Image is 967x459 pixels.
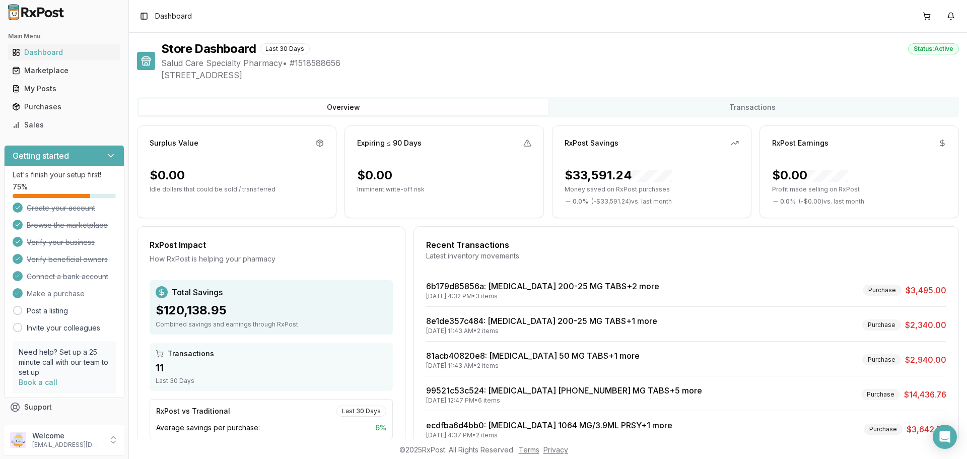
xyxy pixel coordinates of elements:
div: Combined savings and earnings through RxPost [156,320,387,329]
div: Purchase [861,389,900,400]
span: 75 % [13,182,28,192]
span: $2,940.00 [905,354,946,366]
button: Transactions [548,99,957,115]
span: Average savings per purchase: [156,423,260,433]
div: $0.00 [772,167,848,183]
button: Feedback [4,416,124,434]
nav: breadcrumb [155,11,192,21]
div: Last 30 Days [260,43,310,54]
div: [DATE] 11:43 AM • 2 items [426,327,657,335]
span: Verify your business [27,237,95,247]
h1: Store Dashboard [161,41,256,57]
img: User avatar [10,432,26,448]
p: Imminent write-off risk [357,185,531,193]
a: Purchases [8,98,120,116]
button: Marketplace [4,62,124,79]
div: Dashboard [12,47,116,57]
div: Recent Transactions [426,239,946,251]
div: Purchase [863,285,902,296]
div: Surplus Value [150,138,198,148]
div: $120,138.95 [156,302,387,318]
button: Dashboard [4,44,124,60]
div: RxPost Savings [565,138,618,148]
div: Purchases [12,102,116,112]
div: 11 [156,361,387,375]
p: Profit made selling on RxPost [772,185,946,193]
span: Feedback [24,420,58,430]
div: $33,591.24 [565,167,672,183]
button: Support [4,398,124,416]
a: Marketplace [8,61,120,80]
div: [DATE] 11:43 AM • 2 items [426,362,640,370]
span: Connect a bank account [27,272,108,282]
a: Post a listing [27,306,68,316]
div: Expiring ≤ 90 Days [357,138,422,148]
a: 99521c53c524: [MEDICAL_DATA] [PHONE_NUMBER] MG TABS+5 more [426,385,702,396]
p: Let's finish your setup first! [13,170,116,180]
div: Status: Active [908,43,959,54]
button: My Posts [4,81,124,97]
p: Need help? Set up a 25 minute call with our team to set up. [19,347,110,377]
span: $3,642.76 [907,423,946,435]
span: Browse the marketplace [27,220,108,230]
a: ecdfba6d4bb0: [MEDICAL_DATA] 1064 MG/3.9ML PRSY+1 more [426,420,672,430]
a: Invite your colleagues [27,323,100,333]
div: Sales [12,120,116,130]
p: Idle dollars that could be sold / transferred [150,185,324,193]
div: Last 30 Days [336,406,386,417]
span: Transactions [168,349,214,359]
span: Create your account [27,203,95,213]
span: Salud Care Specialty Pharmacy • # 1518588656 [161,57,959,69]
div: RxPost Impact [150,239,393,251]
div: [DATE] 4:32 PM • 3 items [426,292,659,300]
span: ( - $0.00 ) vs. last month [799,198,864,206]
span: Verify beneficial owners [27,254,108,265]
a: 8e1de357c484: [MEDICAL_DATA] 200-25 MG TABS+1 more [426,316,657,326]
div: Purchase [864,424,903,435]
span: Dashboard [155,11,192,21]
span: 6 % [375,423,386,433]
div: Latest inventory movements [426,251,946,261]
span: ( - $33,591.24 ) vs. last month [591,198,672,206]
span: $14,436.76 [904,388,946,401]
div: $0.00 [150,167,185,183]
div: My Posts [12,84,116,94]
div: How RxPost is helping your pharmacy [150,254,393,264]
a: 81acb40820e8: [MEDICAL_DATA] 50 MG TABS+1 more [426,351,640,361]
div: Purchase [862,319,901,331]
h2: Main Menu [8,32,120,40]
a: Privacy [543,445,568,454]
h3: Getting started [13,150,69,162]
a: 6b179d85856a: [MEDICAL_DATA] 200-25 MG TABS+2 more [426,281,659,291]
span: Make a purchase [27,289,85,299]
button: Purchases [4,99,124,115]
div: Purchase [862,354,901,365]
span: 0.0 % [780,198,796,206]
p: Money saved on RxPost purchases [565,185,739,193]
button: Sales [4,117,124,133]
a: Sales [8,116,120,134]
p: [EMAIL_ADDRESS][DOMAIN_NAME] [32,441,102,449]
a: Book a call [19,378,57,386]
p: Welcome [32,431,102,441]
button: Overview [139,99,548,115]
span: $3,495.00 [906,284,946,296]
div: Marketplace [12,65,116,76]
a: My Posts [8,80,120,98]
div: [DATE] 4:37 PM • 2 items [426,431,672,439]
div: Open Intercom Messenger [933,425,957,449]
span: $2,340.00 [905,319,946,331]
div: RxPost Earnings [772,138,828,148]
div: RxPost vs Traditional [156,406,230,416]
div: $0.00 [357,167,392,183]
span: [STREET_ADDRESS] [161,69,959,81]
div: [DATE] 12:47 PM • 6 items [426,397,702,405]
a: Dashboard [8,43,120,61]
span: 0.0 % [573,198,588,206]
a: Terms [519,445,539,454]
span: Total Savings [172,286,223,298]
img: RxPost Logo [4,4,68,20]
div: Last 30 Days [156,377,387,385]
